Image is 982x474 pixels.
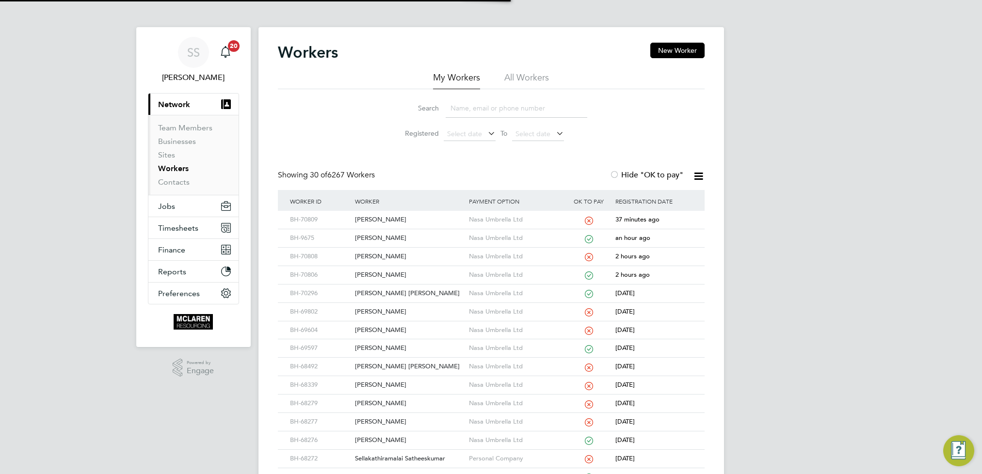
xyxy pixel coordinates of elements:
[310,170,375,180] span: 6267 Workers
[613,190,694,212] div: Registration Date
[564,190,613,212] div: OK to pay
[447,129,482,138] span: Select date
[288,302,695,311] a: BH-69802[PERSON_NAME]Nasa Umbrella Ltd[DATE]
[353,358,467,376] div: [PERSON_NAME] [PERSON_NAME]
[467,303,564,321] div: Nasa Umbrella Ltd
[433,72,480,89] li: My Workers
[615,399,635,407] span: [DATE]
[353,266,467,284] div: [PERSON_NAME]
[158,202,175,211] span: Jobs
[288,284,695,292] a: BH-70296[PERSON_NAME] [PERSON_NAME]Nasa Umbrella Ltd[DATE]
[353,450,467,468] div: Sellakathiramalai Satheeskumar
[498,127,510,140] span: To
[467,431,564,449] div: Nasa Umbrella Ltd
[467,358,564,376] div: Nasa Umbrella Ltd
[615,417,635,426] span: [DATE]
[288,450,353,468] div: BH-68272
[610,170,683,180] label: Hide "OK to pay"
[288,395,353,412] div: BH-68279
[288,321,353,339] div: BH-69604
[288,431,695,439] a: BH-68276[PERSON_NAME]Nasa Umbrella Ltd[DATE]
[158,164,189,173] a: Workers
[353,431,467,449] div: [PERSON_NAME]
[148,115,239,195] div: Network
[148,217,239,238] button: Timesheets
[288,339,353,357] div: BH-69597
[136,27,251,347] nav: Main navigation
[288,339,695,347] a: BH-69597[PERSON_NAME]Nasa Umbrella Ltd[DATE]
[467,266,564,284] div: Nasa Umbrella Ltd
[615,380,635,389] span: [DATE]
[288,247,695,255] a: BH-70808[PERSON_NAME]Nasa Umbrella Ltd2 hours ago
[288,358,353,376] div: BH-68492
[615,234,650,242] span: an hour ago
[615,326,635,334] span: [DATE]
[395,104,439,112] label: Search
[158,150,175,159] a: Sites
[395,129,439,138] label: Registered
[467,413,564,431] div: Nasa Umbrella Ltd
[615,307,635,316] span: [DATE]
[467,450,564,468] div: Personal Company
[288,376,695,384] a: BH-68339[PERSON_NAME]Nasa Umbrella Ltd[DATE]
[187,367,214,375] span: Engage
[615,362,635,370] span: [DATE]
[353,339,467,357] div: [PERSON_NAME]
[148,261,239,282] button: Reports
[353,190,467,212] div: Worker
[615,252,650,260] span: 2 hours ago
[148,37,239,83] a: SS[PERSON_NAME]
[288,211,353,229] div: BH-70809
[650,43,705,58] button: New Worker
[353,413,467,431] div: [PERSON_NAME]
[310,170,327,180] span: 30 of
[615,454,635,462] span: [DATE]
[148,195,239,217] button: Jobs
[288,266,353,284] div: BH-70806
[148,314,239,330] a: Go to home page
[187,359,214,367] span: Powered by
[515,129,550,138] span: Select date
[288,321,695,329] a: BH-69604[PERSON_NAME]Nasa Umbrella Ltd[DATE]
[467,284,564,302] div: Nasa Umbrella Ltd
[353,376,467,394] div: [PERSON_NAME]
[288,284,353,302] div: BH-70296
[288,266,695,274] a: BH-70806[PERSON_NAME]Nasa Umbrella Ltd2 hours ago
[228,40,240,52] span: 20
[148,239,239,260] button: Finance
[148,72,239,83] span: Steven South
[615,270,650,279] span: 2 hours ago
[288,431,353,449] div: BH-68276
[158,177,190,187] a: Contacts
[467,211,564,229] div: Nasa Umbrella Ltd
[288,303,353,321] div: BH-69802
[174,314,213,330] img: mclaren-logo-retina.png
[615,215,660,223] span: 37 minutes ago
[353,395,467,412] div: [PERSON_NAME]
[158,245,185,254] span: Finance
[504,72,549,89] li: All Workers
[467,321,564,339] div: Nasa Umbrella Ltd
[353,248,467,266] div: [PERSON_NAME]
[615,344,635,352] span: [DATE]
[467,248,564,266] div: Nasa Umbrella Ltd
[173,359,214,377] a: Powered byEngage
[158,123,212,132] a: Team Members
[158,289,200,298] span: Preferences
[288,357,695,365] a: BH-68492[PERSON_NAME] [PERSON_NAME]Nasa Umbrella Ltd[DATE]
[615,436,635,444] span: [DATE]
[467,339,564,357] div: Nasa Umbrella Ltd
[158,267,186,276] span: Reports
[353,284,467,302] div: [PERSON_NAME] [PERSON_NAME]
[288,413,353,431] div: BH-68277
[467,229,564,247] div: Nasa Umbrella Ltd
[216,37,235,68] a: 20
[158,223,198,233] span: Timesheets
[288,376,353,394] div: BH-68339
[353,211,467,229] div: [PERSON_NAME]
[278,43,338,62] h2: Workers
[446,99,587,118] input: Name, email or phone number
[353,303,467,321] div: [PERSON_NAME]
[615,289,635,297] span: [DATE]
[148,283,239,304] button: Preferences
